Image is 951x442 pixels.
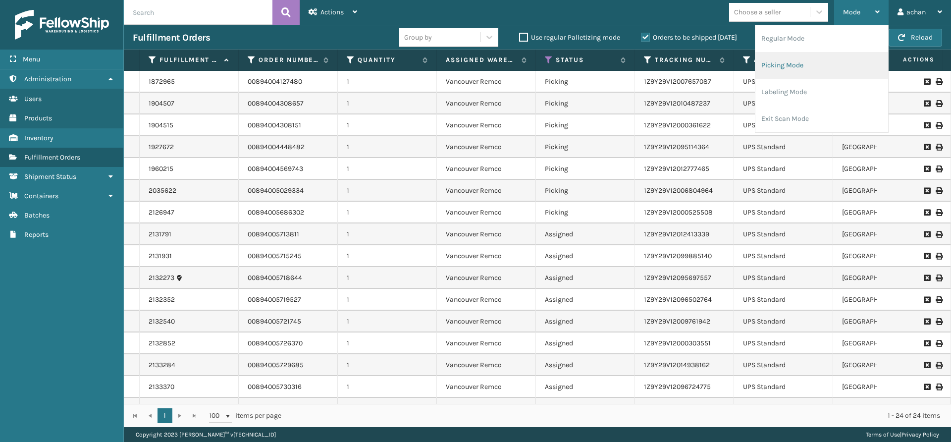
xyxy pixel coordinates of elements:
[24,114,52,122] span: Products
[239,267,338,289] td: 00894005718644
[936,100,942,107] i: Print Label
[924,318,930,325] i: Request to Be Cancelled
[519,33,620,42] label: Use regular Palletizing mode
[889,29,942,47] button: Reload
[936,296,942,303] i: Print Label
[924,296,930,303] i: Request to Be Cancelled
[24,192,58,200] span: Containers
[936,187,942,194] i: Print Label
[536,71,635,93] td: Picking
[338,71,437,93] td: 1
[734,71,833,93] td: UPS Standard
[924,362,930,369] i: Request to Be Cancelled
[149,164,173,174] a: 1960215
[239,245,338,267] td: 00894005715245
[924,166,930,172] i: Request to Be Cancelled
[338,398,437,420] td: 1
[338,158,437,180] td: 1
[644,252,712,260] a: 1Z9Y29V12099885140
[24,230,49,239] span: Reports
[149,208,174,218] a: 2126947
[833,376,932,398] td: [GEOGRAPHIC_DATA]
[437,267,536,289] td: Vancouver Remco
[149,338,175,348] a: 2132852
[149,99,174,109] a: 1904507
[239,332,338,354] td: 00894005726370
[338,136,437,158] td: 1
[338,93,437,114] td: 1
[437,289,536,311] td: Vancouver Remco
[936,122,942,129] i: Print Label
[437,376,536,398] td: Vancouver Remco
[536,289,635,311] td: Assigned
[924,144,930,151] i: Request to Be Cancelled
[239,223,338,245] td: 00894005713811
[536,267,635,289] td: Assigned
[936,384,942,390] i: Print Label
[755,25,888,52] li: Regular Mode
[833,180,932,202] td: [GEOGRAPHIC_DATA]
[833,202,932,223] td: [GEOGRAPHIC_DATA]
[924,340,930,347] i: Request to Be Cancelled
[158,408,172,423] a: 1
[843,8,860,16] span: Mode
[734,180,833,202] td: UPS Standard
[437,158,536,180] td: Vancouver Remco
[755,106,888,132] li: Exit Scan Mode
[734,7,781,17] div: Choose a seller
[536,354,635,376] td: Assigned
[24,153,80,162] span: Fulfillment Orders
[536,311,635,332] td: Assigned
[239,376,338,398] td: 00894005730316
[734,354,833,376] td: UPS Standard
[924,275,930,281] i: Request to Be Cancelled
[239,289,338,311] td: 00894005719527
[239,136,338,158] td: 00894004448482
[24,75,71,83] span: Administration
[936,275,942,281] i: Print Label
[149,295,175,305] a: 2132352
[437,202,536,223] td: Vancouver Remco
[866,427,939,442] div: |
[437,114,536,136] td: Vancouver Remco
[833,223,932,245] td: [GEOGRAPHIC_DATA]
[24,134,53,142] span: Inventory
[209,408,281,423] span: items per page
[23,55,40,63] span: Menu
[149,273,174,283] a: 2132273
[644,77,711,86] a: 1Z9Y29V12007657087
[536,223,635,245] td: Assigned
[24,211,50,220] span: Batches
[644,99,710,108] a: 1Z9Y29V12010487237
[536,245,635,267] td: Assigned
[239,354,338,376] td: 00894005729685
[437,93,536,114] td: Vancouver Remco
[936,231,942,238] i: Print Label
[437,354,536,376] td: Vancouver Remco
[338,354,437,376] td: 1
[644,208,713,217] a: 1Z9Y29V12000525508
[655,55,715,64] label: Tracking Number
[149,186,176,196] a: 2035622
[755,52,888,79] li: Picking Mode
[338,376,437,398] td: 1
[295,411,940,421] div: 1 - 24 of 24 items
[338,202,437,223] td: 1
[320,8,344,16] span: Actions
[833,158,932,180] td: [GEOGRAPHIC_DATA]
[437,245,536,267] td: Vancouver Remco
[872,52,941,68] span: Actions
[734,223,833,245] td: UPS Standard
[536,114,635,136] td: Picking
[936,340,942,347] i: Print Label
[901,431,939,438] a: Privacy Policy
[924,100,930,107] i: Request to Be Cancelled
[641,33,737,42] label: Orders to be shipped [DATE]
[924,253,930,260] i: Request to Be Cancelled
[437,311,536,332] td: Vancouver Remco
[734,376,833,398] td: UPS Standard
[338,223,437,245] td: 1
[149,120,173,130] a: 1904515
[644,295,712,304] a: 1Z9Y29V12096502764
[239,202,338,223] td: 00894005686302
